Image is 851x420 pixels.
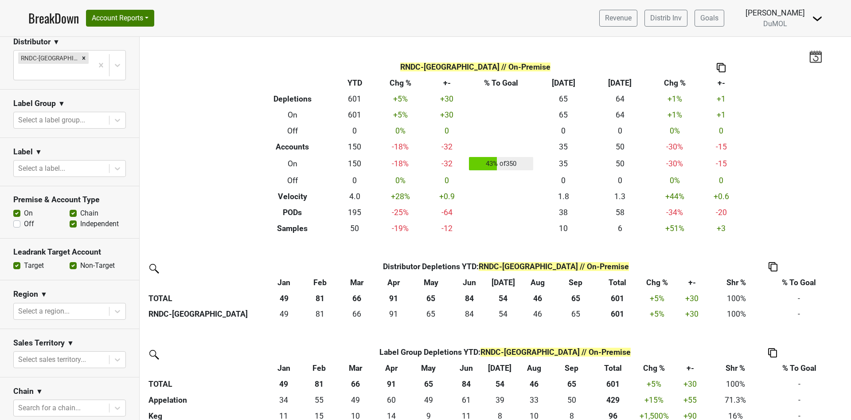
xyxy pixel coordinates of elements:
[479,262,629,271] span: RNDC-[GEOGRAPHIC_DATA] // On-Premise
[647,380,661,389] span: +5%
[13,99,56,108] h3: Label Group
[453,308,486,320] div: 84
[674,275,710,290] th: +-: activate to sort column ascending
[594,275,640,290] th: Total: activate to sort column ascending
[374,220,427,236] td: -19 %
[648,155,701,173] td: -30 %
[268,394,300,406] div: 34
[336,123,374,139] td: 0
[302,275,337,290] th: Feb: activate to sort column ascending
[146,261,160,275] img: filter
[337,377,375,393] th: 66
[374,204,427,220] td: -25 %
[266,275,302,290] th: Jan: activate to sort column ascending
[710,306,762,322] td: 100%
[555,394,588,406] div: 50
[592,173,648,188] td: 0
[336,220,374,236] td: 50
[250,173,336,188] th: Off
[557,290,594,306] th: 65
[146,275,266,290] th: &nbsp;: activate to sort column ascending
[336,155,374,173] td: 150
[427,139,467,155] td: -32
[535,204,592,220] td: 38
[648,139,701,155] td: -30 %
[250,220,336,236] th: Samples
[36,386,43,397] span: ▼
[336,139,374,155] td: 150
[592,107,648,123] td: 64
[146,361,266,377] th: &nbsp;: activate to sort column ascending
[648,107,701,123] td: +1 %
[592,91,648,107] td: 64
[13,290,38,299] h3: Region
[535,91,592,107] td: 65
[648,188,701,204] td: +44 %
[302,306,337,322] td: 81.4
[58,98,65,109] span: ▼
[266,377,301,393] th: 49
[338,275,376,290] th: Mar: activate to sort column ascending
[590,393,636,408] th: 428.665
[488,275,519,290] th: Jul: activate to sort column ascending
[302,259,710,275] th: Distributor Depletions YTD :
[13,247,126,257] h3: Leadrank Target Account
[250,188,336,204] th: Velocity
[648,173,701,188] td: 0 %
[648,75,701,91] th: Chg %
[451,306,488,322] td: 83.834
[710,290,762,306] td: 100%
[336,173,374,188] td: 0
[28,9,79,27] a: BreakDown
[535,155,592,173] td: 35
[519,306,557,322] td: 46.499
[519,275,557,290] th: Aug: activate to sort column ascending
[717,63,726,72] img: Copy to clipboard
[427,204,467,220] td: -64
[449,393,484,408] td: 60.5
[467,75,535,91] th: % To Goal
[250,123,336,139] th: Off
[769,262,777,271] img: Copy to clipboard
[376,306,411,322] td: 91.167
[146,290,266,306] th: TOTAL
[427,75,467,91] th: +-
[427,107,467,123] td: +30
[701,220,742,236] td: +3
[79,52,89,64] div: Remove RNDC-TX
[535,220,592,236] td: 10
[768,348,777,357] img: Copy to clipboard
[304,394,335,406] div: 55
[708,361,762,377] th: Shr %: activate to sort column ascending
[374,123,427,139] td: 0 %
[376,290,411,306] th: 91
[592,139,648,155] td: 50
[24,208,33,219] label: On
[812,13,823,24] img: Dropdown Menu
[636,393,672,408] td: +15 %
[515,393,554,408] td: 32.832
[301,393,336,408] td: 54.7
[301,361,336,377] th: Feb: activate to sort column ascending
[408,393,448,408] td: 48.666
[648,123,701,139] td: 0 %
[515,361,554,377] th: Aug: activate to sort column ascending
[35,147,42,157] span: ▼
[40,289,47,300] span: ▼
[80,208,98,219] label: Chain
[701,123,742,139] td: 0
[302,290,337,306] th: 81
[683,380,697,389] span: +30
[535,139,592,155] td: 35
[146,393,266,408] th: Appelation
[701,204,742,220] td: -20
[336,91,374,107] td: 601
[762,275,836,290] th: % To Goal: activate to sort column ascending
[484,361,515,377] th: Jul: activate to sort column ascending
[763,20,787,28] span: DuMOL
[809,50,822,63] img: last_updated_date
[400,63,550,71] span: RNDC-[GEOGRAPHIC_DATA] // On-Premise
[449,377,484,393] th: 84
[701,91,742,107] td: +1
[250,139,336,155] th: Accounts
